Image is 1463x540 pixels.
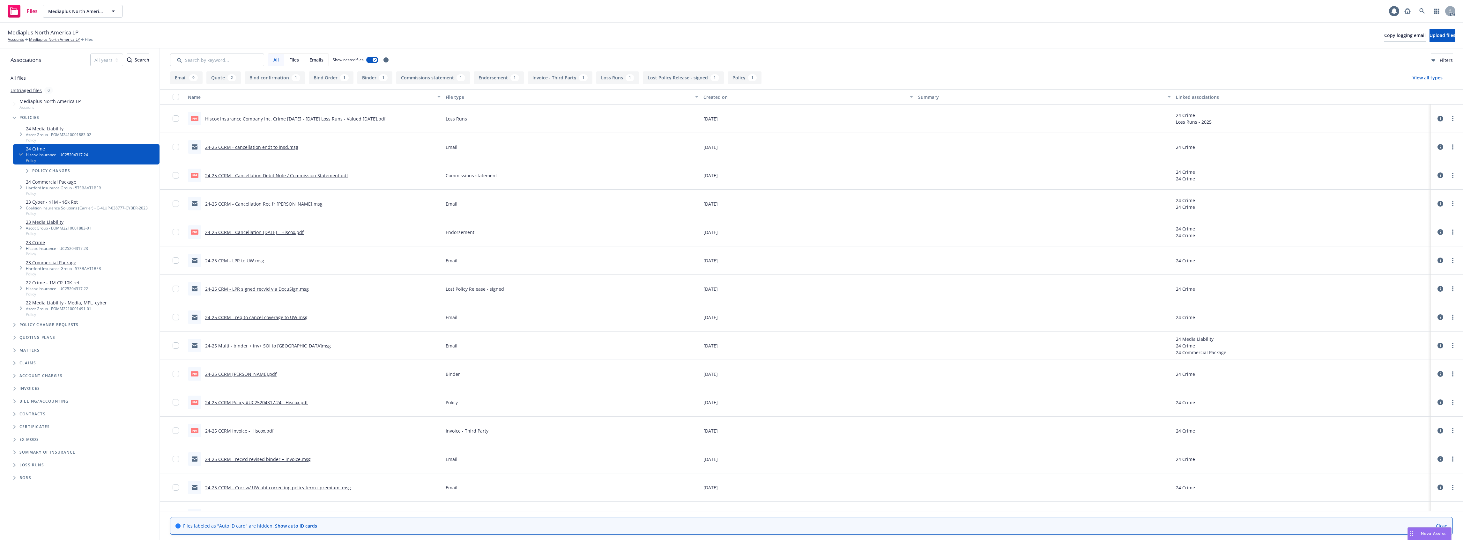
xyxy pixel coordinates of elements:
[1449,171,1457,179] a: more
[1401,5,1414,18] a: Report a Bug
[1176,371,1195,377] div: 24 Crime
[703,342,718,349] span: [DATE]
[26,211,148,216] span: Policy
[1176,144,1195,150] div: 24 Crime
[173,172,179,179] input: Toggle Row Selected
[26,191,101,196] span: Policy
[26,246,88,251] div: Hiscox Insurance - UC25204317.23
[19,412,46,416] span: Contracts
[1449,484,1457,491] a: more
[19,387,40,390] span: Invoices
[728,71,761,84] button: Policy
[26,219,91,225] a: 23 Media Liability
[205,456,311,462] a: 24-25 CCRM - recv'd revised binder + invoice.msg
[333,57,364,62] span: Show nested files
[19,323,78,327] span: Policy change requests
[205,144,298,150] a: 24-25 CCRM - cancellation endt to insd.msg
[5,2,40,20] a: Files
[1176,399,1195,406] div: 24 Crime
[8,37,24,42] a: Accounts
[173,484,179,491] input: Toggle Row Selected
[26,251,88,257] span: Policy
[11,87,42,94] a: Untriaged files
[626,74,634,81] div: 1
[19,105,81,110] span: Account
[1449,313,1457,321] a: more
[191,173,198,178] span: pdf
[19,116,40,120] span: Policies
[1449,370,1457,378] a: more
[1430,5,1443,18] a: Switch app
[205,258,264,264] a: 24-25 CRM - LPR to UW.msg
[19,476,31,480] span: BORs
[26,239,88,246] a: 23 Crime
[205,201,323,207] a: 24-25 CCRM - Cancellation Rec fr [PERSON_NAME].msg
[1440,57,1453,63] span: Filters
[26,312,107,317] span: Policy
[916,89,1173,105] button: Summary
[446,342,457,349] span: Email
[1449,200,1457,208] a: more
[275,523,317,529] a: Show auto ID cards
[170,71,203,84] button: Email
[703,257,718,264] span: [DATE]
[85,37,93,42] span: Files
[1176,427,1195,434] div: 24 Crime
[205,399,308,405] a: 24-25 CCRM Policy #UC25204317.24 - Hiscox.pdf
[173,427,179,434] input: Toggle Row Selected
[1176,169,1195,175] div: 24 Crime
[191,230,198,234] span: pdf
[457,74,465,81] div: 1
[205,314,308,320] a: 24-25 CCRM - req to cancel coverage to UW.msg
[19,374,63,378] span: Account charges
[8,28,78,37] span: Mediaplus North America LP
[703,172,718,179] span: [DATE]
[19,98,81,105] span: Mediaplus North America LP
[579,74,588,81] div: 1
[446,314,457,321] span: Email
[309,71,353,84] button: Bind Order
[1449,257,1457,264] a: more
[26,266,101,271] div: Hartford Insurance Group - 57SBAAT1BER
[703,399,718,406] span: [DATE]
[19,438,39,441] span: Ex Mods
[446,94,691,100] div: File type
[1173,89,1431,105] button: Linked associations
[227,74,236,81] div: 2
[19,348,40,352] span: Matters
[26,137,91,143] span: Policy
[0,395,160,484] div: Folder Tree Example
[918,94,1164,100] div: Summary
[1449,285,1457,293] a: more
[173,399,179,405] input: Toggle Row Selected
[19,450,75,454] span: Summary of insurance
[205,116,386,122] a: Hiscox Insurance Company Inc. Crime [DATE] - [DATE] Loss Runs - Valued [DATE].pdf
[127,54,149,66] button: SearchSearch
[379,74,388,81] div: 1
[185,89,443,105] button: Name
[1449,427,1457,434] a: more
[1176,112,1212,119] div: 24 Crime
[170,54,264,66] input: Search by keyword...
[703,484,718,491] span: [DATE]
[1449,228,1457,236] a: more
[205,172,348,179] a: 24-25 CCRM - Cancellation Debit Note / Commission Statement.pdf
[173,342,179,349] input: Toggle Row Selected
[44,87,53,94] div: 0
[245,71,305,84] button: Bind confirmation
[0,97,160,395] div: Tree Example
[26,299,107,306] a: 22 Media Liability - Media, MPL, cyber
[1431,57,1453,63] span: Filters
[1176,197,1195,204] div: 24 Crime
[510,74,519,81] div: 1
[26,286,88,291] div: Hiscox Insurance - UC25204317.22
[1176,257,1195,264] div: 24 Crime
[1176,286,1195,292] div: 24 Crime
[173,229,179,235] input: Toggle Row Selected
[289,56,299,63] span: Files
[32,169,70,173] span: Policy changes
[446,201,457,207] span: Email
[26,145,88,152] a: 24 Crime
[1176,314,1195,321] div: 24 Crime
[703,314,718,321] span: [DATE]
